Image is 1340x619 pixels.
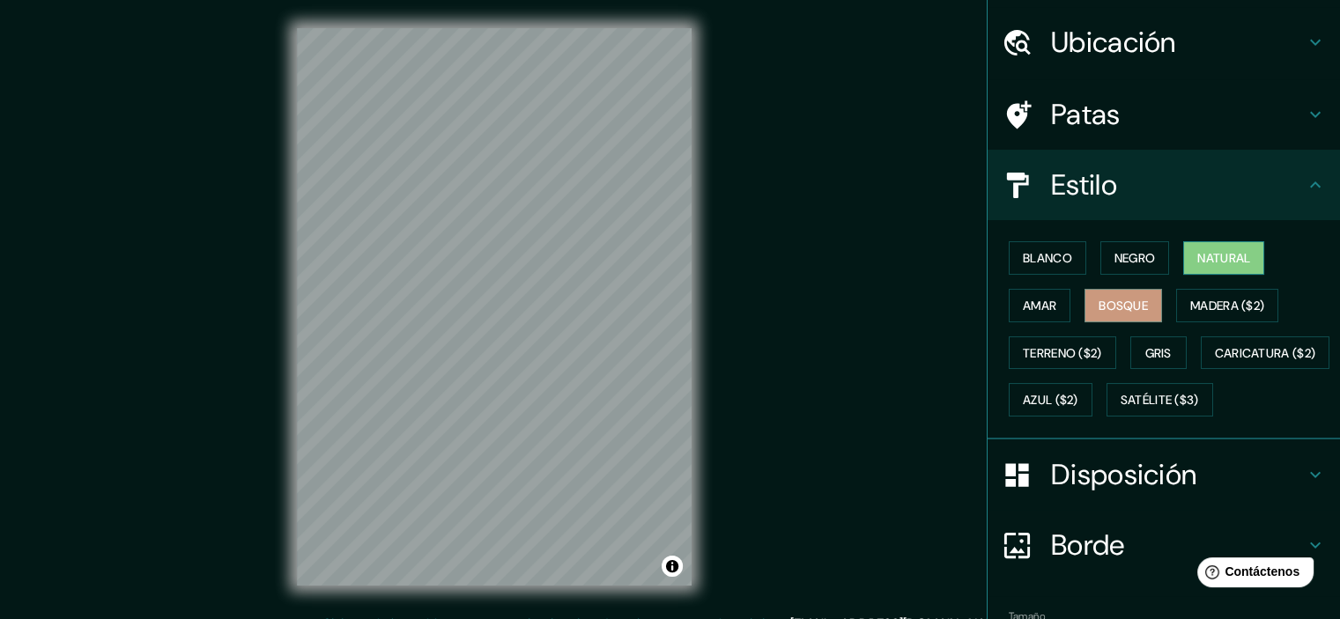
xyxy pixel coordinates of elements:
button: Terreno ($2) [1009,336,1116,370]
font: Natural [1197,250,1250,266]
button: Caricatura ($2) [1201,336,1330,370]
div: Disposición [988,439,1340,510]
font: Disposición [1051,456,1196,493]
button: Negro [1100,241,1170,275]
button: Bosque [1085,289,1162,322]
canvas: Mapa [297,28,692,586]
button: Gris [1130,336,1187,370]
font: Borde [1051,527,1125,564]
font: Madera ($2) [1190,298,1264,313]
div: Estilo [988,150,1340,220]
font: Terreno ($2) [1023,345,1102,361]
button: Natural [1183,241,1264,275]
button: Azul ($2) [1009,383,1092,416]
font: Bosque [1099,298,1148,313]
iframe: Lanzador de widgets de ayuda [1183,550,1321,600]
font: Azul ($2) [1023,393,1078,409]
font: Patas [1051,96,1121,133]
div: Ubicación [988,7,1340,77]
font: Gris [1145,345,1172,361]
button: Madera ($2) [1176,289,1278,322]
font: Ubicación [1051,24,1176,61]
div: Borde [988,510,1340,580]
font: Negro [1114,250,1156,266]
button: Blanco [1009,241,1086,275]
font: Satélite ($3) [1121,393,1199,409]
button: Activar o desactivar atribución [662,556,683,577]
font: Blanco [1023,250,1072,266]
font: Amar [1023,298,1056,313]
font: Caricatura ($2) [1215,345,1316,361]
font: Estilo [1051,166,1117,203]
button: Amar [1009,289,1070,322]
div: Patas [988,79,1340,150]
button: Satélite ($3) [1107,383,1213,416]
